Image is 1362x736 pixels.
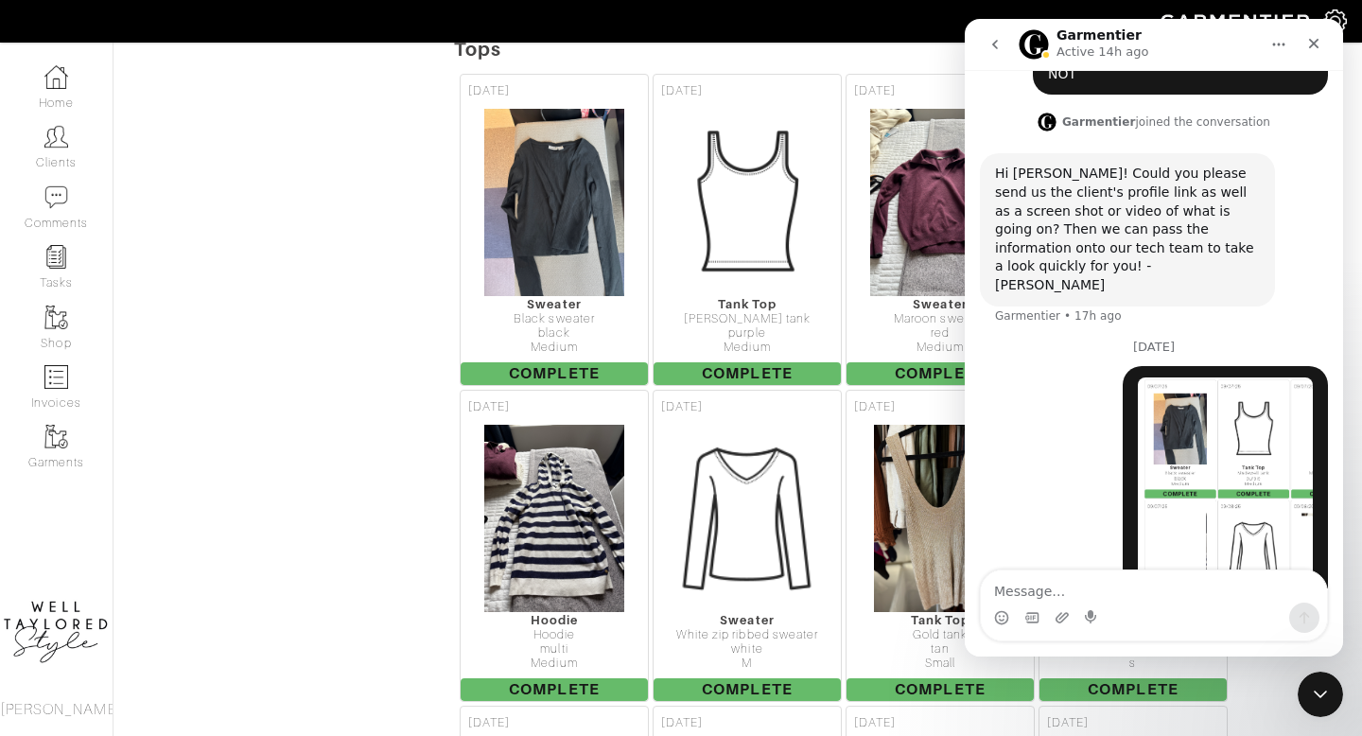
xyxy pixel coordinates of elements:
img: garments-icon-b7da505a4dc4fd61783c78ac3ca0ef83fa9d6f193b1c9dc38574b1d14d53ca28.png [44,425,68,448]
div: Sweater [654,613,841,627]
div: Taylor says… [15,347,363,646]
span: Complete [847,362,1034,385]
a: [DATE] Hoodie Hoodie multi Medium Complete [458,388,651,704]
span: Complete [461,362,648,385]
button: Emoji picker [29,591,44,606]
span: Complete [654,678,841,701]
span: Complete [461,678,648,701]
div: Medium [847,341,1034,355]
div: purple [654,326,841,341]
div: Medium [461,657,648,671]
img: reminder-icon-8004d30b9f0a5d33ae49ab947aed9ed385cf756f9e5892f1edd6e32f2345188e.png [44,245,68,269]
div: white [654,642,841,657]
img: zT6kiph7J319BCsLxtaxpxZu [483,108,626,297]
a: [DATE] Sweater White zip ribbed sweater white M Complete [651,388,844,704]
div: multi [461,642,648,657]
button: Send a message… [324,584,355,614]
div: Sweater [461,297,648,311]
div: Maroon sweater [847,312,1034,326]
img: NwM6PEDxFKZ2N621JuFTBsHw [869,108,1012,297]
img: garmentier-logo-header-white-b43fb05a5012e4ada735d5af1a66efaba907eab6374d6393d1fbf88cb4ef424d.png [1151,5,1323,38]
span: [DATE] [661,398,703,416]
button: Start recording [120,591,135,606]
div: Gold tank [847,628,1034,642]
img: comment-icon-a0a6a9ef722e966f86d9cbdc48e553b5cf19dbc54f86b18d962a5391bc8f6eb6.png [44,185,68,209]
div: Medium [654,341,841,355]
div: Black sweater [461,312,648,326]
img: garments-icon-b7da505a4dc4fd61783c78ac3ca0ef83fa9d6f193b1c9dc38574b1d14d53ca28.png [44,306,68,329]
a: [DATE] Tank Top [PERSON_NAME] tank purple Medium Complete [651,72,844,388]
div: Hoodie [461,628,648,642]
img: Womens_TankTop-2bd88437b0ad1f803fedc2458dd4f81fc3a8dddba1a690152bd76606c942995d.png [653,108,842,297]
button: Gif picker [60,591,75,606]
a: [DATE] Sweater Black sweater black Medium Complete [458,72,651,388]
img: clients-icon-6bae9207a08558b7cb47a8932f037763ab4055f8c8b6bfacd5dc20c3e0201464.png [44,125,68,149]
span: [DATE] [661,714,703,732]
span: [DATE] [1047,714,1089,732]
img: dashboard-icon-dbcd8f5a0b271acd01030246c82b418ddd0df26cd7fceb0bd07c9910d44c42f6.png [44,65,68,89]
img: cvfHEqyrXt55rUhN41TnJ4Hc [483,424,626,613]
span: [DATE] [854,714,896,732]
span: Complete [847,678,1034,701]
div: M [654,657,841,671]
span: [DATE] [661,82,703,100]
div: Tank Top [654,297,841,311]
span: Complete [654,362,841,385]
div: [PERSON_NAME] tank [654,312,841,326]
div: Tank Top [847,613,1034,627]
a: [DATE] Tank Top Gold tank tan Small Complete [844,388,1037,704]
img: gear-icon-white-bd11855cb880d31180b6d7d6211b90ccbf57a29d726f0c71d8c61bd08dd39cc2.png [1323,9,1347,33]
span: [DATE] [468,398,510,416]
span: [DATE] [854,82,896,100]
div: Medium [461,341,648,355]
button: Upload attachment [90,591,105,606]
div: Small [847,657,1034,671]
div: red [847,326,1034,341]
div: White zip ribbed sweater [654,628,841,642]
div: Sweater [847,297,1034,311]
span: Complete [1039,678,1227,701]
iframe: Intercom live chat [1298,672,1343,717]
div: Hoodie [461,613,648,627]
h5: Tops [454,38,1362,61]
iframe: Intercom live chat [965,19,1343,657]
span: [DATE] [468,714,510,732]
div: s [1039,657,1227,671]
textarea: Message… [16,552,362,584]
img: Womens_Sweater-add14df33785bbfba70d648863eeb4796f3f5830d59810d09b2efe745c36d1b4.png [653,424,842,613]
a: [DATE] Sweater Maroon sweater red Medium Complete [844,72,1037,388]
img: v4UAE9AMo49tiLbZpBGAAQAh [873,424,1006,613]
span: [DATE] [468,82,510,100]
div: tan [847,642,1034,657]
div: black [461,326,648,341]
span: [DATE] [854,398,896,416]
img: orders-icon-0abe47150d42831381b5fb84f609e132dff9fe21cb692f30cb5eec754e2cba89.png [44,365,68,389]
